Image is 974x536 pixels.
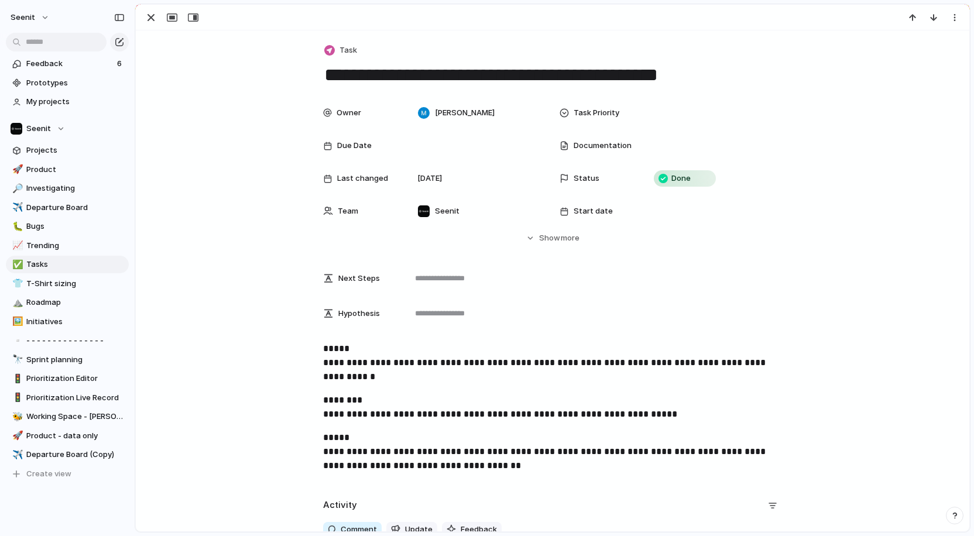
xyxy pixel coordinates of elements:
[12,334,20,348] div: ▫️
[6,294,129,311] a: ⛰️Roadmap
[417,173,442,184] span: [DATE]
[6,199,129,217] a: ✈️Departure Board
[6,408,129,425] a: 🐝Working Space - [PERSON_NAME]
[6,237,129,255] a: 📈Trending
[12,296,20,310] div: ⛰️
[339,44,357,56] span: Task
[6,142,129,159] a: Projects
[12,353,20,366] div: 🔭
[26,183,125,194] span: Investigating
[11,430,22,442] button: 🚀
[6,370,129,387] a: 🚦Prioritization Editor
[338,308,380,319] span: Hypothesis
[671,173,691,184] span: Done
[26,373,125,384] span: Prioritization Editor
[6,332,129,349] a: ▫️- - - - - - - - - - - - - - -
[6,446,129,463] a: ✈️Departure Board (Copy)
[12,391,20,404] div: 🚦
[11,12,35,23] span: Seenit
[12,277,20,290] div: 👕
[337,173,388,184] span: Last changed
[405,524,433,535] span: Update
[6,427,129,445] a: 🚀Product - data only
[6,389,129,407] div: 🚦Prioritization Live Record
[12,182,20,195] div: 🔎
[6,256,129,273] a: ✅Tasks
[6,351,129,369] a: 🔭Sprint planning
[337,140,372,152] span: Due Date
[6,180,129,197] a: 🔎Investigating
[117,58,124,70] span: 6
[26,297,125,308] span: Roadmap
[574,205,613,217] span: Start date
[26,392,125,404] span: Prioritization Live Record
[574,107,619,119] span: Task Priority
[11,411,22,422] button: 🐝
[11,240,22,252] button: 📈
[26,58,114,70] span: Feedback
[11,449,22,461] button: ✈️
[26,145,125,156] span: Projects
[11,373,22,384] button: 🚦
[11,259,22,270] button: ✅
[11,316,22,328] button: 🖼️
[26,411,125,422] span: Working Space - [PERSON_NAME]
[6,313,129,331] a: 🖼️Initiatives
[435,205,459,217] span: Seenit
[26,240,125,252] span: Trending
[539,232,560,244] span: Show
[26,354,125,366] span: Sprint planning
[6,218,129,235] a: 🐛Bugs
[323,499,357,512] h2: Activity
[341,524,377,535] span: Comment
[26,449,125,461] span: Departure Board (Copy)
[337,107,361,119] span: Owner
[6,55,129,73] a: Feedback6
[338,273,380,284] span: Next Steps
[26,123,51,135] span: Seenit
[26,164,125,176] span: Product
[26,278,125,290] span: T-Shirt sizing
[6,161,129,178] a: 🚀Product
[26,335,125,346] span: - - - - - - - - - - - - - - -
[12,448,20,462] div: ✈️
[11,335,22,346] button: ▫️
[322,42,361,59] button: Task
[11,278,22,290] button: 👕
[26,202,125,214] span: Departure Board
[11,392,22,404] button: 🚦
[11,221,22,232] button: 🐛
[12,258,20,272] div: ✅
[26,316,125,328] span: Initiatives
[6,465,129,483] button: Create view
[11,354,22,366] button: 🔭
[323,228,782,249] button: Showmore
[338,205,358,217] span: Team
[6,275,129,293] div: 👕T-Shirt sizing
[26,77,125,89] span: Prototypes
[435,107,495,119] span: [PERSON_NAME]
[11,202,22,214] button: ✈️
[11,297,22,308] button: ⛰️
[574,173,599,184] span: Status
[5,8,56,27] button: Seenit
[6,74,129,92] a: Prototypes
[12,429,20,442] div: 🚀
[11,164,22,176] button: 🚀
[12,163,20,176] div: 🚀
[574,140,632,152] span: Documentation
[12,410,20,424] div: 🐝
[26,430,125,442] span: Product - data only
